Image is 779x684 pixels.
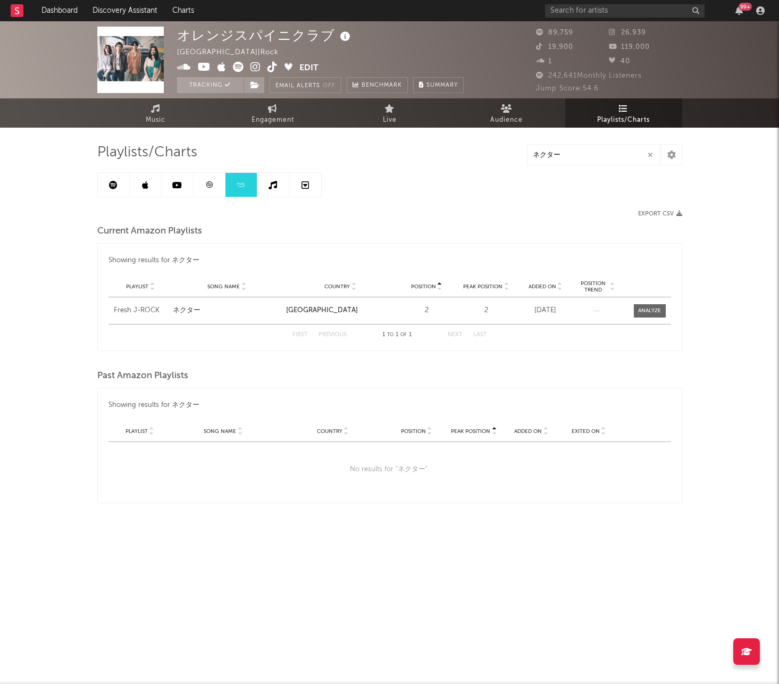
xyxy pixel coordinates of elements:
[172,254,199,267] div: ネクター
[536,29,573,36] span: 89,759
[299,62,319,75] button: Edit
[362,79,402,92] span: Benchmark
[173,305,281,316] a: ネクター
[451,428,490,435] span: Peak Position
[126,283,148,290] span: Playlist
[125,428,148,435] span: Playlist
[448,98,565,128] a: Audience
[177,27,353,44] div: オレンジスパイニクラブ
[565,98,682,128] a: Playlists/Charts
[426,82,458,88] span: Summary
[400,332,407,337] span: of
[572,428,600,435] span: Exited On
[114,305,168,316] a: Fresh J-ROCK
[97,146,197,159] span: Playlists/Charts
[97,370,188,382] span: Past Amazon Playlists
[490,114,523,127] span: Audience
[529,283,556,290] span: Added On
[172,399,199,412] div: ネクター
[536,85,599,92] span: Jump Score: 54.6
[401,428,426,435] span: Position
[536,44,573,51] span: 19,900
[177,77,244,93] button: Tracking
[735,6,743,15] button: 99+
[448,332,463,338] button: Next
[323,83,336,89] em: Off
[609,29,646,36] span: 26,939
[204,428,236,435] span: Song Name
[292,332,308,338] button: First
[400,305,454,316] div: 2
[527,144,660,165] input: Search Playlists/Charts
[97,98,214,128] a: Music
[545,4,705,18] input: Search for artists
[324,283,350,290] span: Country
[597,114,650,127] span: Playlists/Charts
[177,46,291,59] div: [GEOGRAPHIC_DATA] | Rock
[387,332,393,337] span: to
[146,114,165,127] span: Music
[473,332,487,338] button: Last
[97,225,202,238] span: Current Amazon Playlists
[331,98,448,128] a: Live
[286,305,394,316] div: [GEOGRAPHIC_DATA]
[638,211,682,217] button: Export CSV
[108,442,671,497] div: No results for " ネクター ".
[514,428,542,435] span: Added On
[214,98,331,128] a: Engagement
[317,428,342,435] span: Country
[207,283,240,290] span: Song Name
[536,72,642,79] span: 242,641 Monthly Listeners
[739,3,752,11] div: 99 +
[413,77,464,93] button: Summary
[578,280,609,293] span: Position Trend
[319,332,347,338] button: Previous
[459,305,513,316] div: 2
[609,58,630,65] span: 40
[518,305,573,316] div: [DATE]
[347,77,408,93] a: Benchmark
[108,399,671,412] div: Showing results for
[368,329,426,341] div: 1 1 1
[609,44,650,51] span: 119,000
[270,77,341,93] button: Email AlertsOff
[108,254,671,267] div: Showing results for
[252,114,294,127] span: Engagement
[383,114,397,127] span: Live
[411,283,436,290] span: Position
[536,58,552,65] span: 1
[463,283,502,290] span: Peak Position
